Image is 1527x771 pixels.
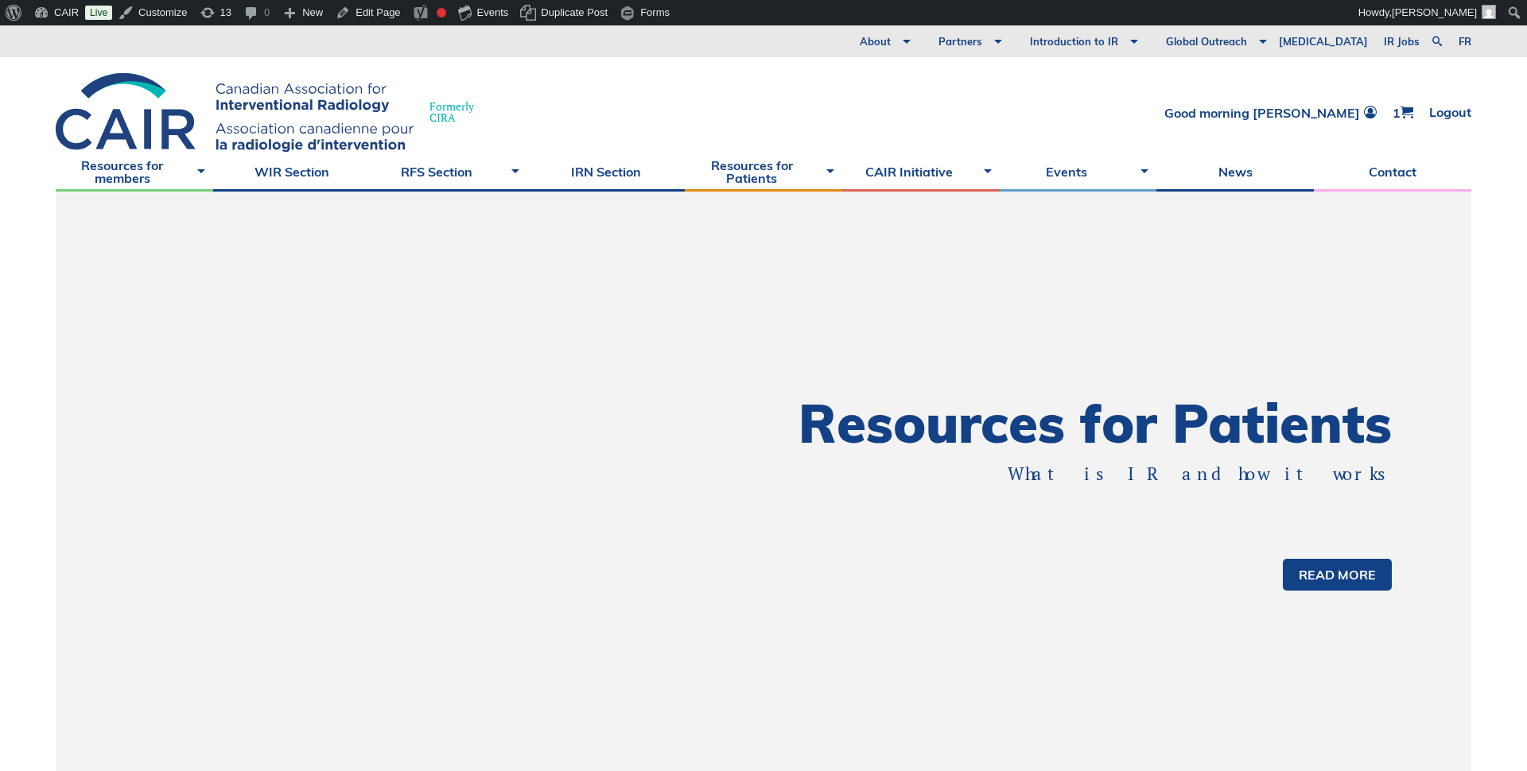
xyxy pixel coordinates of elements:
a: Live [85,6,112,20]
a: RFS Section [371,152,528,192]
a: WIR Section [213,152,371,192]
a: [MEDICAL_DATA] [1271,25,1376,57]
a: About [836,25,915,57]
a: Partners [915,25,1006,57]
div: Needs improvement [437,8,446,17]
a: Resources for members [56,152,213,192]
a: Good morning [PERSON_NAME] [1164,106,1377,119]
a: CAIR Initiative [842,152,1000,192]
a: News [1156,152,1314,192]
a: 1 [1393,106,1413,119]
a: Read more [1283,559,1392,591]
span: Formerly CIRA [429,101,474,123]
a: IR Jobs [1376,25,1428,57]
a: FormerlyCIRA [56,73,490,152]
p: What is IR and how it works [819,462,1392,486]
h1: Resources for Patients [763,397,1392,450]
a: Global Outreach [1142,25,1271,57]
a: Logout [1429,106,1471,119]
a: Contact [1314,152,1471,192]
img: CIRA [56,73,414,152]
a: Events [1000,152,1157,192]
a: Resources for Patients [685,152,842,192]
a: fr [1459,37,1471,47]
a: IRN Section [527,152,685,192]
a: Introduction to IR [1006,25,1142,57]
span: [PERSON_NAME] [1392,6,1477,18]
